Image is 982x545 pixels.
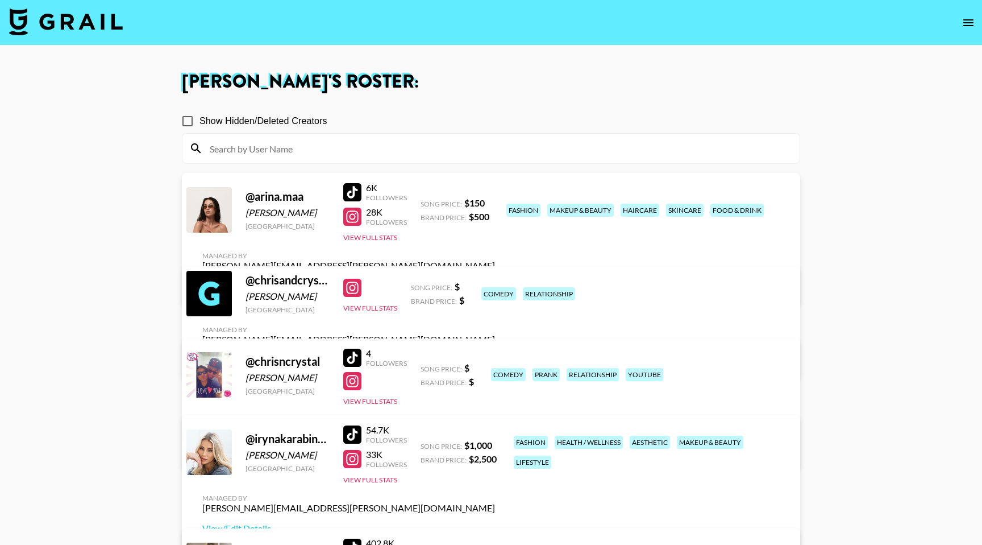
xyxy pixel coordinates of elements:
[9,8,123,35] img: Grail Talent
[202,494,495,502] div: Managed By
[469,376,474,387] strong: $
[421,378,467,387] span: Brand Price:
[202,502,495,514] div: [PERSON_NAME][EMAIL_ADDRESS][PERSON_NAME][DOMAIN_NAME]
[246,372,330,383] div: [PERSON_NAME]
[464,197,485,208] strong: $ 150
[626,368,663,381] div: youtube
[957,11,980,34] button: open drawer
[343,233,397,242] button: View Full Stats
[421,365,462,373] span: Song Price:
[366,348,407,359] div: 4
[411,297,457,305] span: Brand Price:
[514,436,548,449] div: fashion
[202,325,495,334] div: Managed By
[246,449,330,461] div: [PERSON_NAME]
[366,193,407,202] div: Followers
[246,464,330,473] div: [GEOGRAPHIC_DATA]
[481,287,516,300] div: comedy
[199,114,327,128] span: Show Hidden/Deleted Creators
[411,283,452,292] span: Song Price:
[246,291,330,302] div: [PERSON_NAME]
[621,204,659,217] div: haircare
[421,213,467,222] span: Brand Price:
[506,204,540,217] div: fashion
[464,440,492,451] strong: $ 1,000
[366,460,407,469] div: Followers
[710,204,764,217] div: food & drink
[246,222,330,230] div: [GEOGRAPHIC_DATA]
[246,189,330,204] div: @ arina.maa
[182,73,800,91] h1: [PERSON_NAME] 's Roster:
[343,397,397,406] button: View Full Stats
[203,139,793,158] input: Search by User Name
[366,218,407,226] div: Followers
[455,281,460,292] strong: $
[514,456,551,469] div: lifestyle
[421,200,462,208] span: Song Price:
[246,273,330,287] div: @ chrisandcrystal14
[246,387,330,395] div: [GEOGRAPHIC_DATA]
[202,523,495,534] a: View/Edit Details
[366,424,407,436] div: 54.7K
[343,304,397,312] button: View Full Stats
[246,432,330,446] div: @ irynakarabinovych
[202,251,495,260] div: Managed By
[469,211,489,222] strong: $ 500
[366,436,407,444] div: Followers
[202,334,495,345] div: [PERSON_NAME][EMAIL_ADDRESS][PERSON_NAME][DOMAIN_NAME]
[366,182,407,193] div: 6K
[343,476,397,484] button: View Full Stats
[246,207,330,218] div: [PERSON_NAME]
[246,354,330,369] div: @ chrisncrystal
[469,453,497,464] strong: $ 2,500
[555,436,623,449] div: health / wellness
[523,287,575,300] div: relationship
[366,359,407,368] div: Followers
[532,368,560,381] div: prank
[421,442,462,451] span: Song Price:
[464,362,469,373] strong: $
[246,305,330,314] div: [GEOGRAPHIC_DATA]
[491,368,526,381] div: comedy
[677,436,743,449] div: makeup & beauty
[366,449,407,460] div: 33K
[421,456,467,464] span: Brand Price:
[202,260,495,271] div: [PERSON_NAME][EMAIL_ADDRESS][PERSON_NAME][DOMAIN_NAME]
[366,207,407,218] div: 28K
[547,204,614,217] div: makeup & beauty
[567,368,619,381] div: relationship
[666,204,704,217] div: skincare
[459,295,464,305] strong: $
[630,436,670,449] div: aesthetic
